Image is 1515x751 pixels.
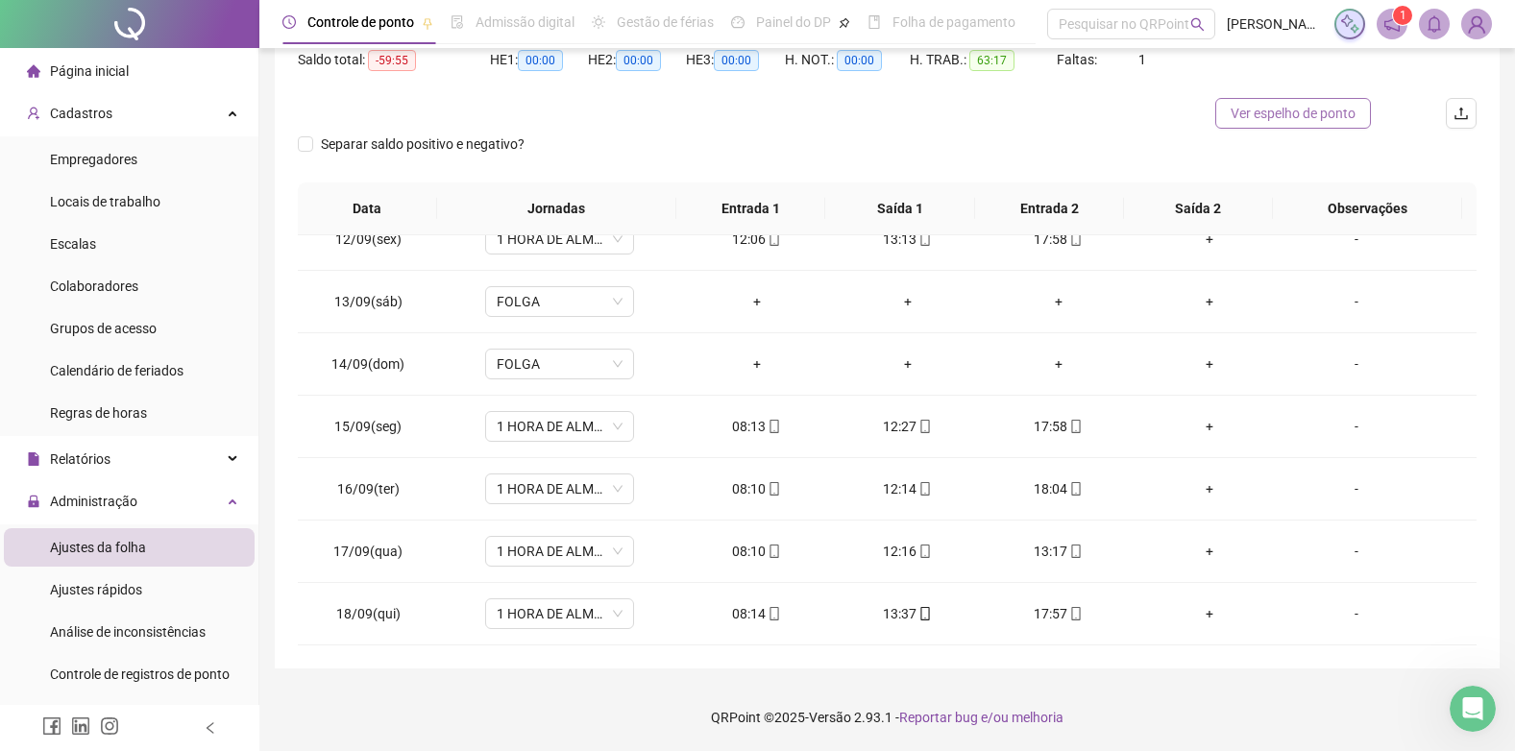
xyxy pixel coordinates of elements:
[1273,182,1462,235] th: Observações
[42,716,61,736] span: facebook
[497,537,623,566] span: 1 HORA DE ALMOÇO
[766,420,781,433] span: mobile
[839,17,850,29] span: pushpin
[50,63,129,79] span: Página inicial
[335,231,402,247] span: 12/09(sex)
[686,49,784,71] div: HE 3:
[592,15,605,29] span: sun
[333,544,403,559] span: 17/09(qua)
[1149,416,1269,437] div: +
[696,478,817,499] div: 08:10
[969,50,1014,71] span: 63:17
[714,50,759,71] span: 00:00
[837,50,882,71] span: 00:00
[497,350,623,378] span: FOLGA
[497,599,623,628] span: 1 HORA DE ALMOÇO
[1067,420,1083,433] span: mobile
[1067,607,1083,620] span: mobile
[298,49,490,71] div: Saldo total:
[1300,541,1413,562] div: -
[696,353,817,375] div: +
[497,225,623,254] span: 1 HORA DE ALMOÇO
[1231,103,1356,124] span: Ver espelho de ponto
[847,291,967,312] div: +
[1339,13,1360,35] img: sparkle-icon.fc2bf0ac1784a2077858766a79e2daf3.svg
[1149,353,1269,375] div: +
[766,482,781,496] span: mobile
[766,232,781,246] span: mobile
[847,478,967,499] div: 12:14
[518,50,563,71] span: 00:00
[282,15,296,29] span: clock-circle
[676,182,825,235] th: Entrada 1
[588,49,686,71] div: HE 2:
[50,540,146,555] span: Ajustes da folha
[50,363,183,378] span: Calendário de feriados
[998,541,1118,562] div: 13:17
[497,412,623,441] span: 1 HORA DE ALMOÇO
[617,14,714,30] span: Gestão de férias
[298,182,437,235] th: Data
[50,624,206,640] span: Análise de inconsistências
[1149,291,1269,312] div: +
[337,481,400,497] span: 16/09(ter)
[616,50,661,71] span: 00:00
[847,416,967,437] div: 12:27
[696,416,817,437] div: 08:13
[204,721,217,735] span: left
[847,353,967,375] div: +
[1057,52,1100,67] span: Faltas:
[1149,229,1269,250] div: +
[696,541,817,562] div: 08:10
[1124,182,1273,235] th: Saída 2
[998,353,1118,375] div: +
[100,716,119,736] span: instagram
[71,716,90,736] span: linkedin
[910,49,1057,71] div: H. TRAB.:
[451,15,464,29] span: file-done
[1288,198,1447,219] span: Observações
[998,416,1118,437] div: 17:58
[50,279,138,294] span: Colaboradores
[27,64,40,78] span: home
[1300,353,1413,375] div: -
[1190,17,1205,32] span: search
[50,321,157,336] span: Grupos de acesso
[766,545,781,558] span: mobile
[696,291,817,312] div: +
[731,15,745,29] span: dashboard
[998,291,1118,312] div: +
[899,710,1063,725] span: Reportar bug e/ou melhoria
[497,474,623,503] span: 1 HORA DE ALMOÇO
[916,232,932,246] span: mobile
[696,229,817,250] div: 12:06
[307,14,414,30] span: Controle de ponto
[1149,478,1269,499] div: +
[1138,52,1146,67] span: 1
[847,229,967,250] div: 13:13
[1227,13,1323,35] span: [PERSON_NAME]
[1300,603,1413,624] div: -
[1462,10,1491,38] img: 74621
[1383,15,1401,33] span: notification
[336,606,401,621] span: 18/09(qui)
[867,15,881,29] span: book
[998,603,1118,624] div: 17:57
[766,607,781,620] span: mobile
[1067,482,1083,496] span: mobile
[756,14,831,30] span: Painel do DP
[27,452,40,466] span: file
[1300,416,1413,437] div: -
[50,152,137,167] span: Empregadores
[50,236,96,252] span: Escalas
[490,49,588,71] div: HE 1:
[696,603,817,624] div: 08:14
[50,194,160,209] span: Locais de trabalho
[27,495,40,508] span: lock
[368,50,416,71] span: -59:55
[1149,541,1269,562] div: +
[50,666,230,682] span: Controle de registros de ponto
[313,133,532,155] span: Separar saldo positivo e negativo?
[50,494,137,509] span: Administração
[1450,686,1496,732] iframe: Intercom live chat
